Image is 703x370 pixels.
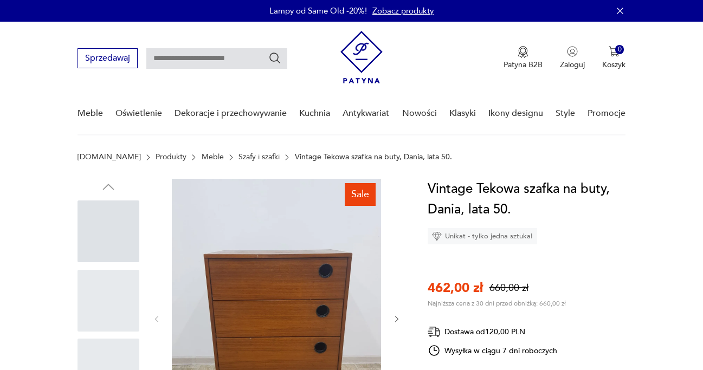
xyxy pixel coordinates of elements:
p: 462,00 zł [428,279,483,297]
img: Patyna - sklep z meblami i dekoracjami vintage [340,31,383,83]
div: Dostawa od 120,00 PLN [428,325,558,339]
p: Vintage Tekowa szafka na buty, Dania, lata 50. [295,153,452,161]
img: Ikona dostawy [428,325,441,339]
p: Najniższa cena z 30 dni przed obniżką: 660,00 zł [428,299,566,308]
img: Ikona koszyka [609,46,620,57]
div: 0 [615,45,624,54]
a: Promocje [588,93,625,134]
a: Style [556,93,575,134]
a: Ikony designu [488,93,543,134]
a: [DOMAIN_NAME] [78,153,141,161]
a: Zobacz produkty [372,5,434,16]
div: Wysyłka w ciągu 7 dni roboczych [428,344,558,357]
a: Nowości [402,93,437,134]
a: Meble [202,153,224,161]
p: Koszyk [602,60,625,70]
a: Meble [78,93,103,134]
a: Sprzedawaj [78,55,138,63]
img: Ikona medalu [518,46,528,58]
img: Ikona diamentu [432,231,442,241]
p: 660,00 zł [489,281,528,295]
button: Zaloguj [560,46,585,70]
img: Ikonka użytkownika [567,46,578,57]
a: Oświetlenie [115,93,162,134]
a: Kuchnia [299,93,330,134]
button: 0Koszyk [602,46,625,70]
p: Zaloguj [560,60,585,70]
button: Szukaj [268,51,281,64]
a: Klasyki [449,93,476,134]
p: Patyna B2B [504,60,543,70]
button: Sprzedawaj [78,48,138,68]
h1: Vintage Tekowa szafka na buty, Dania, lata 50. [428,179,647,220]
a: Ikona medaluPatyna B2B [504,46,543,70]
a: Antykwariat [343,93,389,134]
div: Unikat - tylko jedna sztuka! [428,228,537,244]
a: Produkty [156,153,186,161]
button: Patyna B2B [504,46,543,70]
div: Sale [345,183,376,206]
p: Lampy od Same Old -20%! [269,5,367,16]
a: Dekoracje i przechowywanie [175,93,287,134]
a: Szafy i szafki [238,153,280,161]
